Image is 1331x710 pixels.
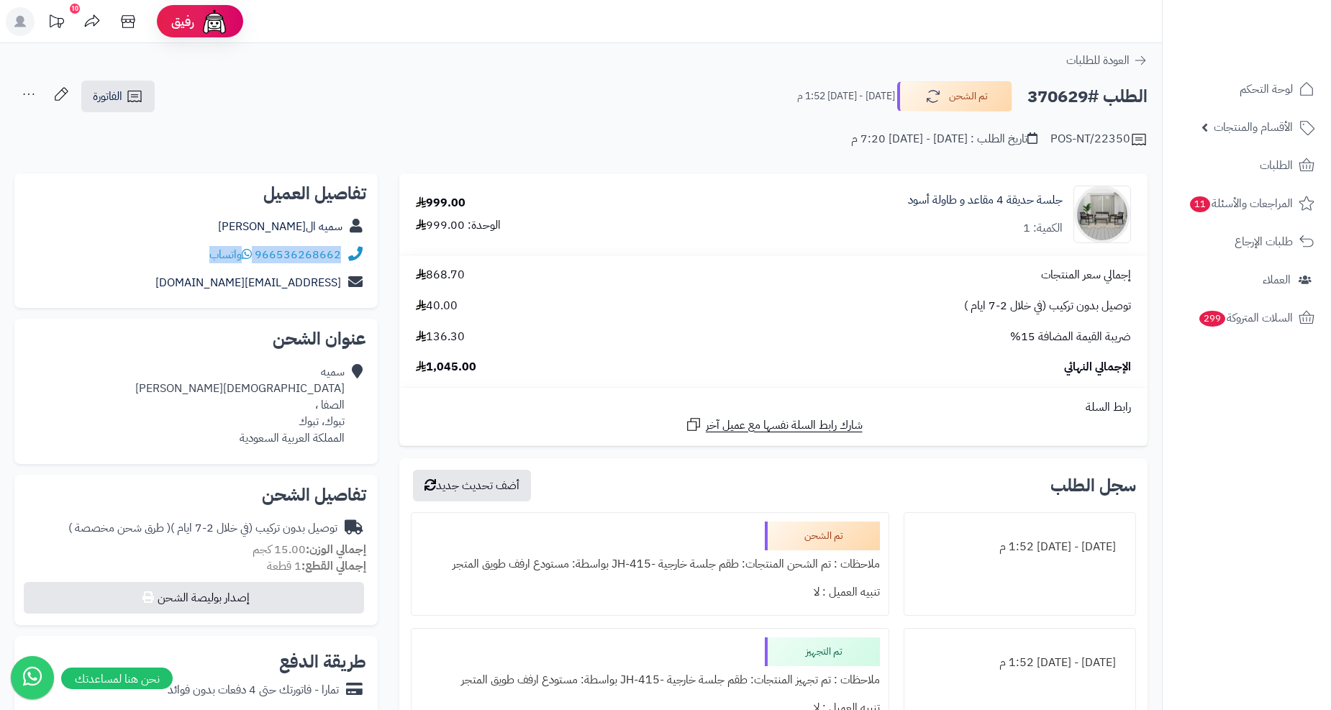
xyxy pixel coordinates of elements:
[851,131,1037,147] div: تاريخ الطلب : [DATE] - [DATE] 7:20 م
[1171,301,1322,335] a: السلات المتروكة299
[1171,186,1322,221] a: المراجعات والأسئلة11
[416,359,476,376] span: 1,045.00
[1074,186,1130,243] img: 1754463026-110119010031-90x90.jpg
[1240,79,1293,99] span: لوحة التحكم
[797,89,895,104] small: [DATE] - [DATE] 1:52 م
[1235,232,1293,252] span: طلبات الإرجاع
[1214,117,1293,137] span: الأقسام والمنتجات
[1233,40,1317,70] img: logo-2.png
[26,330,366,347] h2: عنوان الشحن
[765,522,880,550] div: تم الشحن
[1198,308,1293,328] span: السلات المتروكة
[1190,196,1210,212] span: 11
[416,298,458,314] span: 40.00
[253,541,366,558] small: 15.00 كجم
[81,81,155,112] a: الفاتورة
[913,533,1127,561] div: [DATE] - [DATE] 1:52 م
[1199,311,1225,327] span: 299
[1263,270,1291,290] span: العملاء
[1066,52,1148,69] a: العودة للطلبات
[416,195,465,211] div: 999.00
[68,520,337,537] div: توصيل بدون تركيب (في خلال 2-7 ايام )
[405,399,1142,416] div: رابط السلة
[1064,359,1131,376] span: الإجمالي النهائي
[420,550,880,578] div: ملاحظات : تم الشحن المنتجات: طقم جلسة خارجية -JH-415 بواسطة: مستودع ارفف طويق المتجر
[1041,267,1131,283] span: إجمالي سعر المنتجات
[1171,224,1322,259] a: طلبات الإرجاع
[93,88,122,105] span: الفاتورة
[135,364,345,446] div: سميه [DEMOGRAPHIC_DATA][PERSON_NAME] الصفا ، تبوك، تبوك المملكة العربية السعودية
[1171,72,1322,106] a: لوحة التحكم
[38,7,74,40] a: تحديثات المنصة
[1171,263,1322,297] a: العملاء
[964,298,1131,314] span: توصيل بدون تركيب (في خلال 2-7 ايام )
[26,185,366,202] h2: تفاصيل العميل
[1066,52,1130,69] span: العودة للطلبات
[70,4,80,14] div: 10
[24,582,364,614] button: إصدار بوليصة الشحن
[171,13,194,30] span: رفيق
[218,218,342,235] a: سميه ال[PERSON_NAME]
[155,274,341,291] a: [EMAIL_ADDRESS][DOMAIN_NAME]
[26,486,366,504] h2: تفاصيل الشحن
[913,649,1127,677] div: [DATE] - [DATE] 1:52 م
[416,217,501,234] div: الوحدة: 999.00
[255,246,341,263] a: 966536268662
[168,682,339,698] div: تمارا - فاتورتك حتى 4 دفعات بدون فوائد
[685,416,863,434] a: شارك رابط السلة نفسها مع عميل آخر
[68,519,171,537] span: ( طرق شحن مخصصة )
[420,666,880,694] div: ملاحظات : تم تجهيز المنتجات: طقم جلسة خارجية -JH-415 بواسطة: مستودع ارفف طويق المتجر
[1050,477,1136,494] h3: سجل الطلب
[279,653,366,670] h2: طريقة الدفع
[200,7,229,36] img: ai-face.png
[209,246,252,263] a: واتساب
[908,192,1063,209] a: جلسة حديقة 4 مقاعد و طاولة أسود
[413,470,531,501] button: أضف تحديث جديد
[301,557,366,575] strong: إجمالي القطع:
[306,541,366,558] strong: إجمالي الوزن:
[416,329,465,345] span: 136.30
[416,267,465,283] span: 868.70
[267,557,366,575] small: 1 قطعة
[420,578,880,606] div: تنبيه العميل : لا
[1260,155,1293,176] span: الطلبات
[1027,82,1148,111] h2: الطلب #370629
[1171,148,1322,183] a: الطلبات
[897,81,1012,111] button: تم الشحن
[706,417,863,434] span: شارك رابط السلة نفسها مع عميل آخر
[1010,329,1131,345] span: ضريبة القيمة المضافة 15%
[1023,220,1063,237] div: الكمية: 1
[1050,131,1148,148] div: POS-NT/22350
[1189,194,1293,214] span: المراجعات والأسئلة
[765,637,880,666] div: تم التجهيز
